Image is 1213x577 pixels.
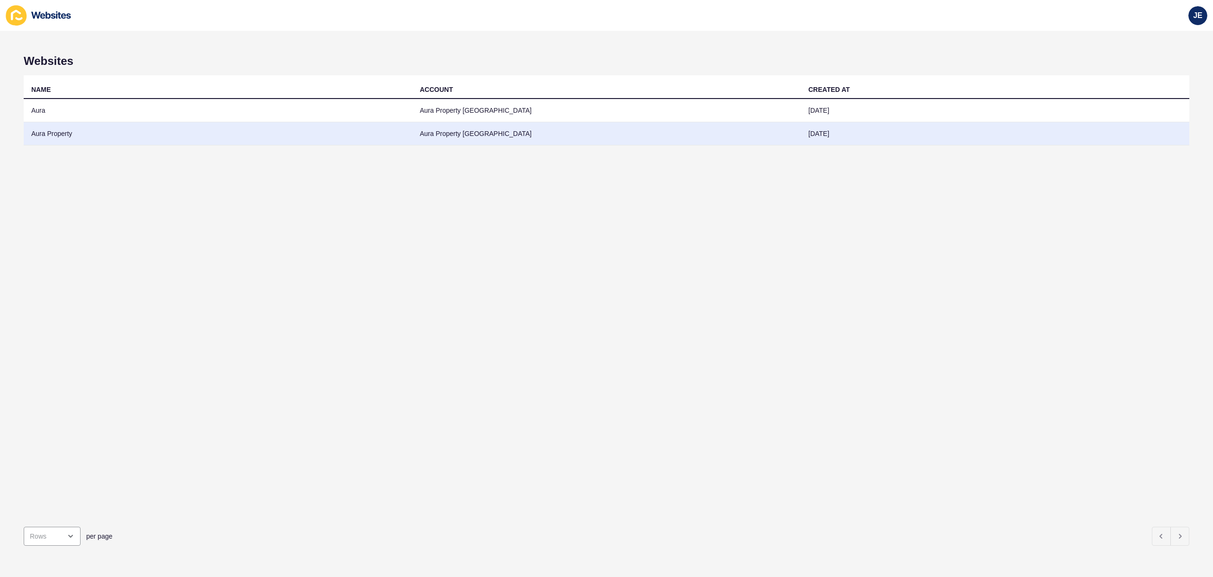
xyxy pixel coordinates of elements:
span: per page [86,532,112,541]
div: CREATED AT [808,85,850,94]
td: Aura Property [GEOGRAPHIC_DATA] [412,122,801,145]
span: JE [1193,11,1203,20]
div: open menu [24,527,81,546]
td: [DATE] [801,99,1189,122]
td: Aura [24,99,412,122]
div: NAME [31,85,51,94]
td: Aura Property [24,122,412,145]
td: Aura Property [GEOGRAPHIC_DATA] [412,99,801,122]
h1: Websites [24,54,1189,68]
div: ACCOUNT [420,85,453,94]
td: [DATE] [801,122,1189,145]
